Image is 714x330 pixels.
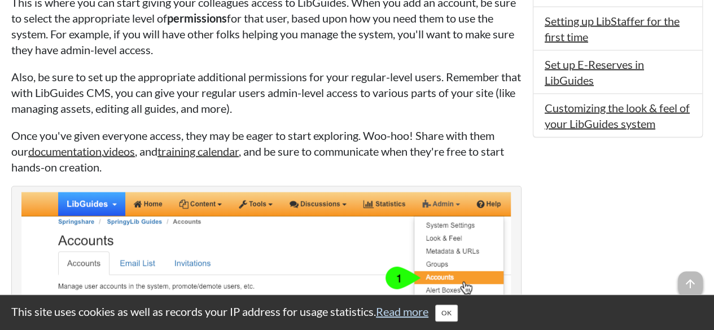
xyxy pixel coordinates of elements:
[545,14,680,43] a: Setting up LibStaffer for the first time
[11,127,522,175] p: Once you've given everyone access, they may be eager to start exploring. Woo-hoo! Share with them...
[545,58,644,87] a: Set up E-Reserves in LibGuides
[103,144,135,158] a: videos
[157,144,239,158] a: training calendar
[435,305,458,322] button: Close
[11,69,522,116] p: Also, be sure to set up the appropriate additional permissions for your regular-level users. Reme...
[376,305,428,318] a: Read more
[678,271,703,296] span: arrow_upward
[167,11,227,25] strong: permissions
[21,192,511,329] img: Adding a new account to LibGuides
[545,101,690,130] a: Customizing the look & feel of your LibGuides system
[28,144,102,158] a: documentation
[678,272,703,286] a: arrow_upward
